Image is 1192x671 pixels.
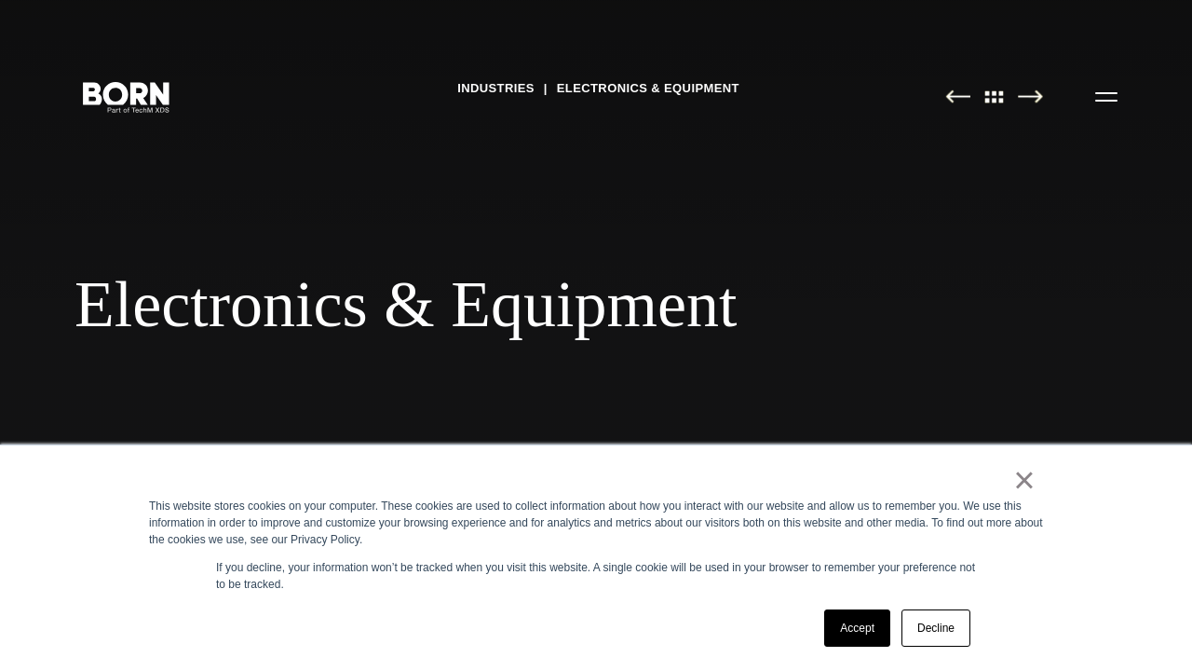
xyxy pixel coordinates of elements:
[557,75,739,103] a: Electronics & Equipment
[975,89,1014,103] img: All Pages
[945,89,970,103] img: Previous Page
[216,559,976,593] p: If you decline, your information won’t be tracked when you visit this website. A single cookie wi...
[457,75,535,103] a: Industries
[74,267,1117,343] div: Electronics & Equipment
[149,498,1043,548] div: This website stores cookies on your computer. These cookies are used to collect information about...
[824,609,890,647] a: Accept
[901,609,970,647] a: Decline
[1013,472,1036,488] a: ×
[1084,76,1129,116] button: Open
[1018,89,1043,103] img: Next Page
